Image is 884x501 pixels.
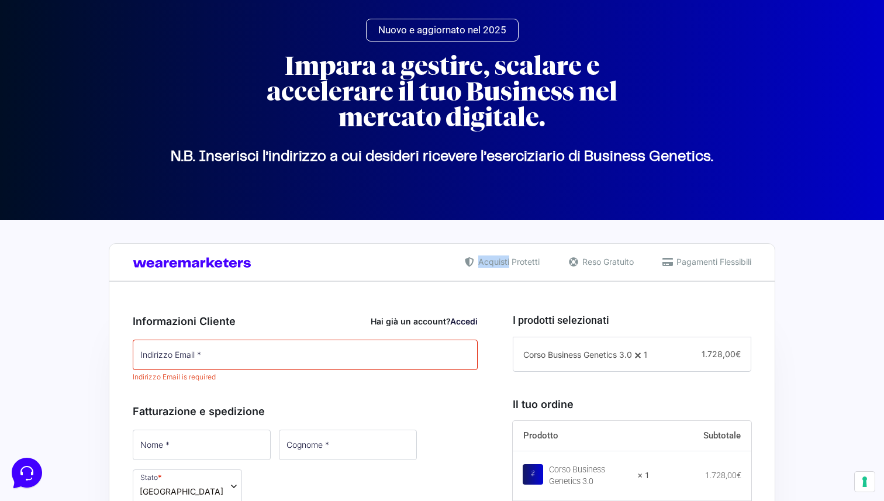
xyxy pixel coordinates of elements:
span: Trova una risposta [19,145,91,154]
iframe: Customerly Messenger Launcher [9,455,44,490]
span: Indirizzo Email is required [133,372,216,381]
button: Le tue preferenze relative al consenso per le tecnologie di tracciamento [855,472,875,492]
bdi: 1.728,00 [705,471,741,480]
th: Subtotale [650,421,751,451]
img: Corso Business Genetics 3.0 [523,464,543,485]
span: Acquisti Protetti [475,255,540,268]
p: Home [35,392,55,402]
span: Le tue conversazioni [19,47,99,56]
img: dark [37,65,61,89]
button: Aiuto [153,375,225,402]
img: dark [19,65,42,89]
span: Reso Gratuito [579,255,634,268]
button: Inizia una conversazione [19,98,215,122]
strong: × 1 [638,470,650,482]
input: Nome * [133,430,271,460]
span: € [737,471,741,480]
button: Messaggi [81,375,153,402]
p: Aiuto [180,392,197,402]
p: Messaggi [101,392,133,402]
input: Cerca un articolo... [26,170,191,182]
a: Accedi [450,316,478,326]
a: Apri Centro Assistenza [125,145,215,154]
span: € [735,349,741,359]
span: 1 [644,350,647,360]
h3: I prodotti selezionati [513,312,751,328]
h2: Ciao da Marketers 👋 [9,9,196,28]
input: Cognome * [279,430,417,460]
h3: Informazioni Cliente [133,313,478,329]
span: Corso Business Genetics 3.0 [523,350,632,360]
h3: Fatturazione e spedizione [133,403,478,419]
img: dark [56,65,80,89]
th: Prodotto [513,421,650,451]
button: Home [9,375,81,402]
h3: Il tuo ordine [513,396,751,412]
span: Pagamenti Flessibili [674,255,751,268]
h2: Impara a gestire, scalare e accelerare il tuo Business nel mercato digitale. [232,53,652,130]
span: Inizia una conversazione [76,105,172,115]
span: Italia [140,485,223,497]
a: Nuovo e aggiornato nel 2025 [366,19,519,42]
span: Nuovo e aggiornato nel 2025 [378,25,506,35]
span: 1.728,00 [702,349,741,359]
div: Hai già un account? [371,315,478,327]
div: Corso Business Genetics 3.0 [549,464,631,488]
input: Indirizzo Email * [133,340,478,370]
